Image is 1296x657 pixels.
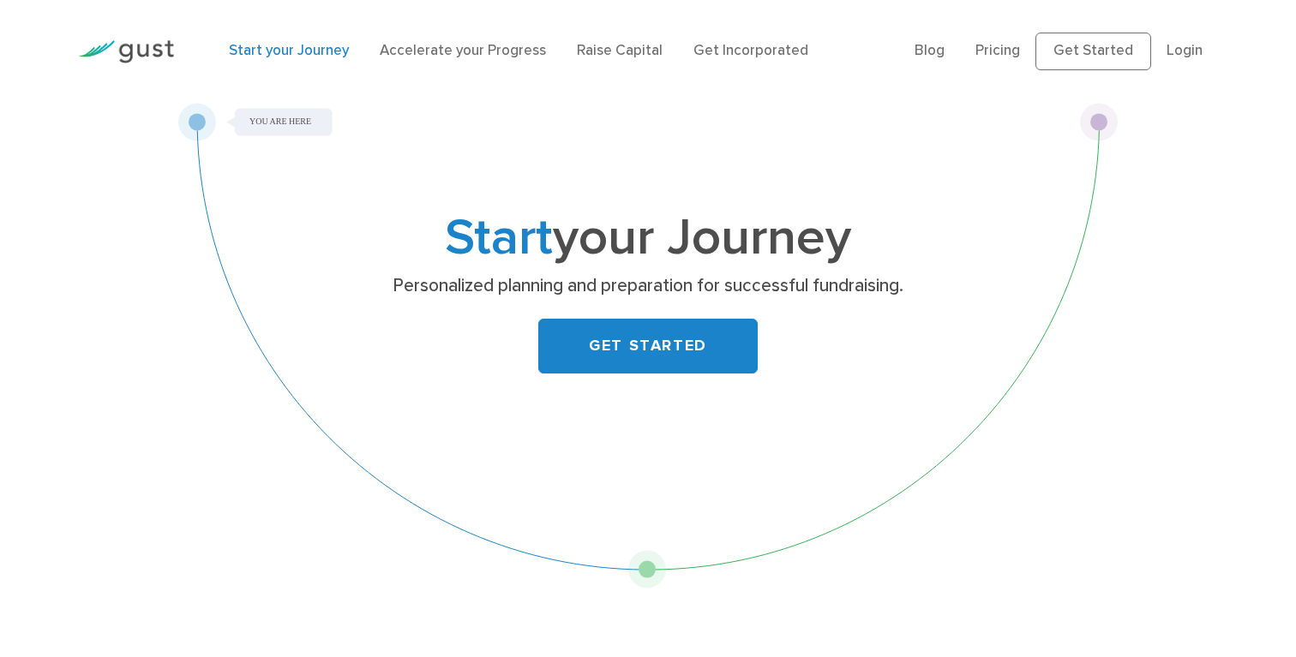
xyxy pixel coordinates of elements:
[1035,33,1151,70] a: Get Started
[1167,42,1203,59] a: Login
[577,42,663,59] a: Raise Capital
[78,40,174,63] img: Gust Logo
[229,42,349,59] a: Start your Journey
[315,274,980,298] p: Personalized planning and preparation for successful fundraising.
[380,42,546,59] a: Accelerate your Progress
[309,215,987,262] h1: your Journey
[693,42,808,59] a: Get Incorporated
[915,42,945,59] a: Blog
[445,207,553,268] span: Start
[975,42,1020,59] a: Pricing
[538,319,758,373] a: GET STARTED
